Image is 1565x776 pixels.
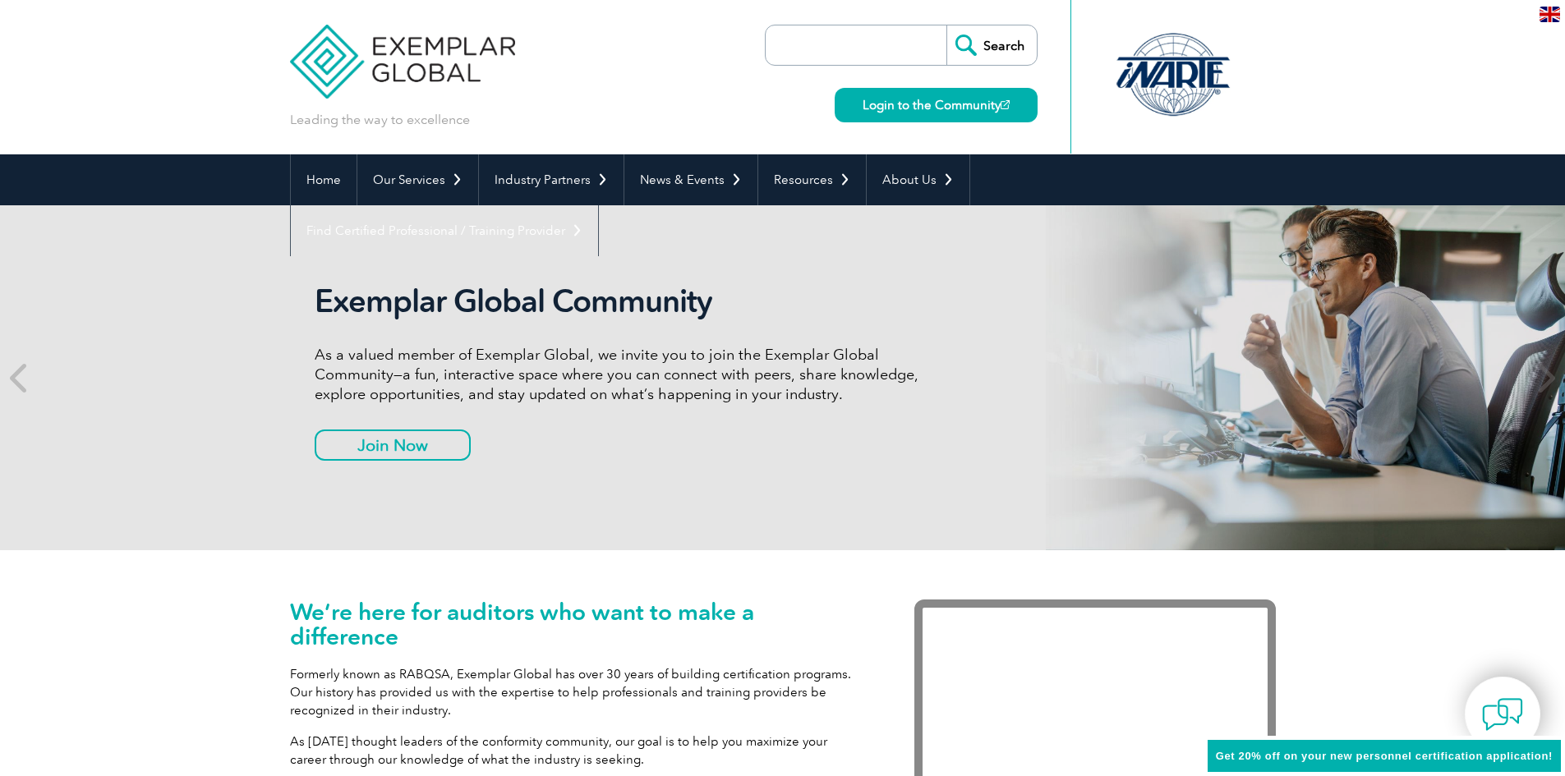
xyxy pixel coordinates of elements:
a: Find Certified Professional / Training Provider [291,205,598,256]
p: As [DATE] thought leaders of the conformity community, our goal is to help you maximize your care... [290,732,865,769]
a: Our Services [357,154,478,205]
h2: Exemplar Global Community [315,282,931,320]
a: Industry Partners [479,154,624,205]
p: Leading the way to excellence [290,111,470,129]
a: Join Now [315,429,471,461]
a: Login to the Community [835,88,1038,122]
p: Formerly known as RABQSA, Exemplar Global has over 30 years of building certification programs. O... [290,665,865,719]
img: contact-chat.png [1482,694,1523,735]
a: Resources [758,154,866,205]
p: As a valued member of Exemplar Global, we invite you to join the Exemplar Global Community—a fun,... [315,345,931,404]
a: News & Events [624,154,757,205]
input: Search [946,25,1037,65]
a: Home [291,154,357,205]
span: Get 20% off on your new personnel certification application! [1216,750,1553,762]
h1: We’re here for auditors who want to make a difference [290,599,865,649]
a: About Us [867,154,969,205]
img: open_square.png [1001,100,1010,109]
img: en [1540,7,1560,22]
